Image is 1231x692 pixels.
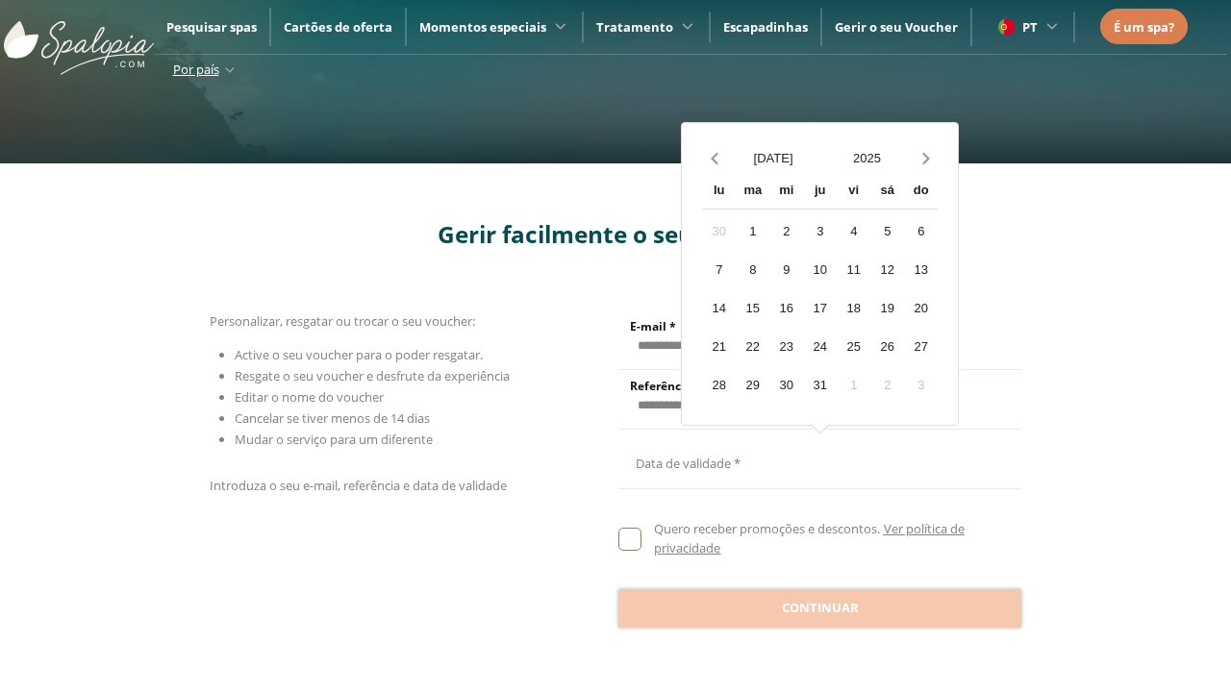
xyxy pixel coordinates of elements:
span: Por país [173,61,219,78]
button: Continuar [618,589,1021,628]
a: Ver política de privacidade [654,520,964,556]
span: Cancelar se tiver menos de 14 dias [235,409,430,427]
span: Mudar o serviço para um diferente [235,431,433,448]
a: Gerir o seu Voucher [835,18,958,36]
a: Escapadinhas [723,18,808,36]
img: ImgLogoSpalopia.BvClDcEz.svg [4,2,154,75]
a: Pesquisar spas [166,18,257,36]
span: Gerir facilmente o seu voucher [438,218,794,250]
span: Resgate o seu voucher e desfrute da experiência [235,367,510,384]
span: Continuar [782,599,859,618]
a: Cartões de oferta [284,18,392,36]
a: É um spa? [1114,16,1174,37]
span: Active o seu voucher para o poder resgatar. [235,346,483,363]
span: Editar o nome do voucher [235,388,384,406]
span: Quero receber promoções e descontos. [654,520,880,537]
span: Personalizar, resgatar ou trocar o seu voucher: [210,312,475,330]
span: Introduza o seu e-mail, referência e data de validade [210,477,507,494]
span: É um spa? [1114,18,1174,36]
